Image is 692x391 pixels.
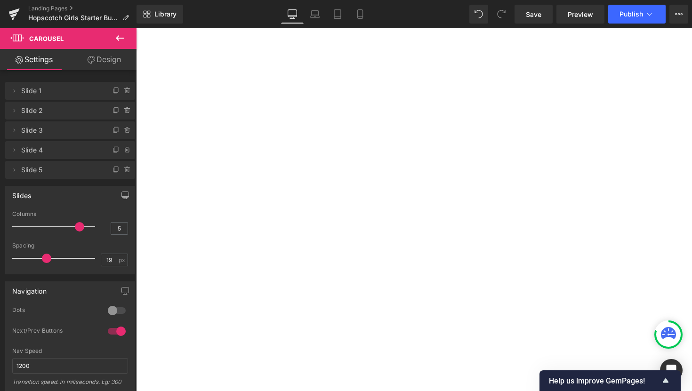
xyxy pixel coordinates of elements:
[21,102,100,120] span: Slide 2
[21,82,100,100] span: Slide 1
[12,242,128,249] div: Spacing
[12,211,128,217] div: Columns
[549,375,671,386] button: Show survey - Help us improve GemPages!
[660,359,683,382] div: Open Intercom Messenger
[136,28,692,391] iframe: To enrich screen reader interactions, please activate Accessibility in Grammarly extension settings
[21,121,100,139] span: Slide 3
[556,5,604,24] a: Preview
[568,9,593,19] span: Preview
[281,5,304,24] a: Desktop
[70,49,138,70] a: Design
[12,306,98,316] div: Dots
[12,282,47,295] div: Navigation
[12,186,31,199] div: Slides
[21,161,100,179] span: Slide 5
[669,5,688,24] button: More
[549,376,660,385] span: Help us improve GemPages!
[12,348,128,354] div: Nav Speed
[21,141,100,159] span: Slide 4
[28,5,137,12] a: Landing Pages
[28,14,119,22] span: Hopscotch Girls Starter Bundle
[154,10,177,18] span: Library
[119,257,127,263] span: px
[137,5,183,24] a: New Library
[608,5,666,24] button: Publish
[620,10,643,18] span: Publish
[326,5,349,24] a: Tablet
[469,5,488,24] button: Undo
[349,5,371,24] a: Mobile
[304,5,326,24] a: Laptop
[29,35,64,42] span: Carousel
[526,9,541,19] span: Save
[492,5,511,24] button: Redo
[12,327,98,337] div: Next/Prev Buttons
